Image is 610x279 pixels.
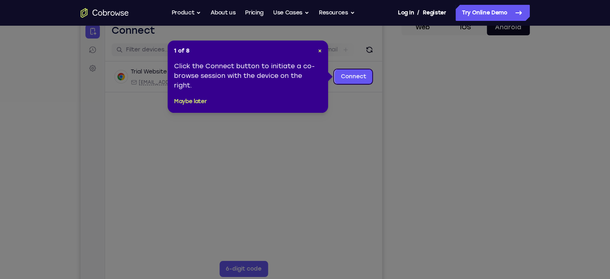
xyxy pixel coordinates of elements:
[318,47,322,54] span: ×
[45,26,146,35] input: Filter devices...
[149,60,199,66] div: App
[203,60,224,66] span: +11 more
[58,60,144,66] span: web@example.com
[318,47,322,55] button: Close Tour
[159,26,184,35] label: demo_id
[417,8,420,18] span: /
[243,26,257,35] label: Email
[254,50,292,65] a: Connect
[245,5,263,21] a: Pricing
[282,24,295,37] button: Refresh
[81,8,129,18] a: Go to the home page
[456,5,530,21] a: Try Online Demo
[24,42,302,73] div: Open device details
[273,5,309,21] button: Use Cases
[31,5,75,18] h1: Connect
[50,60,144,66] div: Email
[174,47,190,55] span: 1 of 8
[157,60,199,66] span: Cobrowse demo
[174,97,207,106] button: Maybe later
[211,5,235,21] a: About us
[89,49,110,56] div: Online
[319,5,355,21] button: Resources
[5,5,19,19] a: Connect
[5,42,19,56] a: Settings
[172,5,201,21] button: Product
[174,61,322,90] div: Click the Connect button to initiate a co-browse session with the device on the right.
[423,5,446,21] a: Register
[90,52,92,53] div: New devices found.
[398,5,414,21] a: Log In
[5,23,19,38] a: Sessions
[139,242,187,258] button: 6-digit code
[50,49,86,57] div: Trial Website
